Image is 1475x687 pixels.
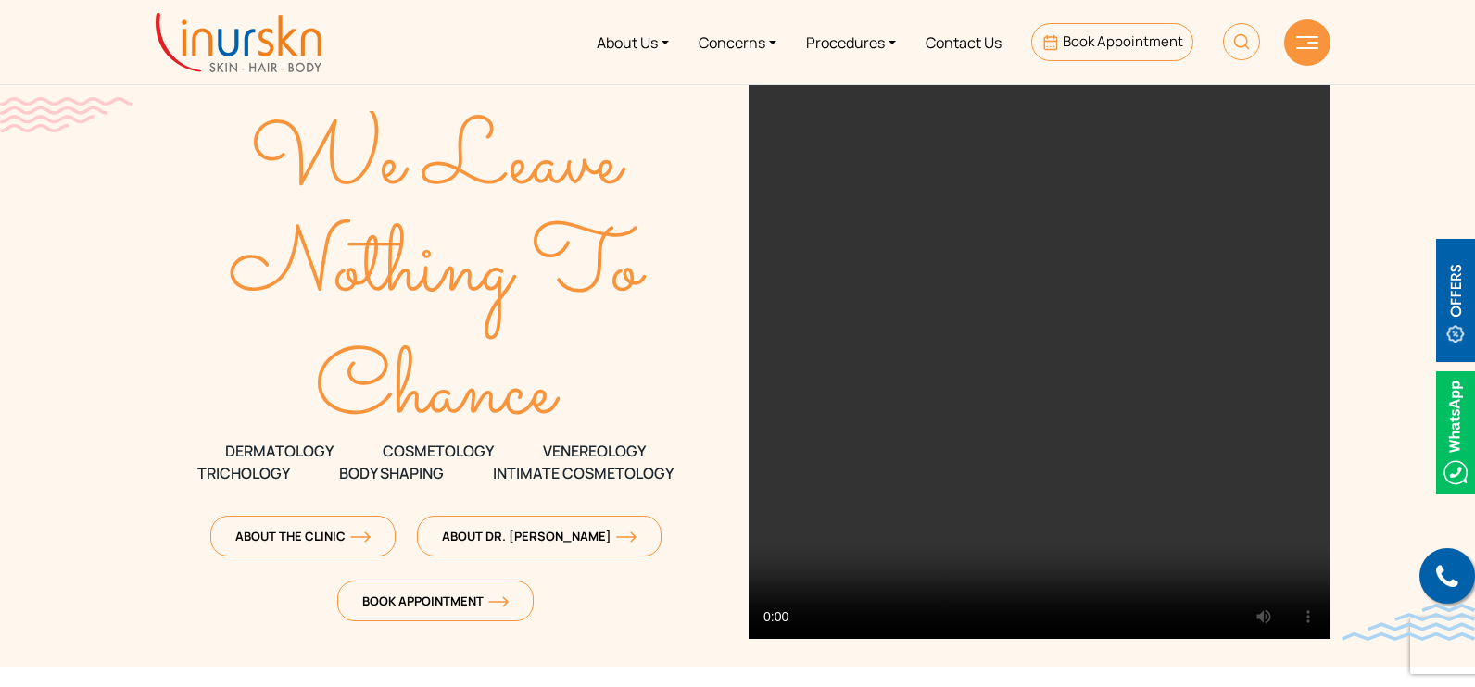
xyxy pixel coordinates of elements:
img: orange-arrow [350,531,371,543]
img: orange-arrow [616,531,637,543]
a: About Dr. [PERSON_NAME]orange-arrow [417,516,662,556]
img: orange-arrow [488,596,509,607]
a: Whatsappicon [1436,421,1475,442]
img: HeaderSearch [1223,23,1260,60]
span: About Dr. [PERSON_NAME] [442,528,637,544]
span: VENEREOLOGY [543,440,646,462]
a: Procedures [791,7,911,77]
img: bluewave [1342,604,1475,641]
span: COSMETOLOGY [383,440,494,462]
img: inurskn-logo [156,13,321,72]
a: Contact Us [911,7,1016,77]
a: Concerns [684,7,791,77]
span: Book Appointment [362,593,509,609]
a: About The Clinicorange-arrow [210,516,396,556]
a: Book Appointment [1031,23,1193,61]
span: Book Appointment [1063,31,1183,51]
span: TRICHOLOGY [197,462,290,484]
span: Intimate Cosmetology [493,462,674,484]
text: We Leave [250,95,626,232]
text: Nothing To [230,202,648,339]
text: Chance [316,325,561,462]
img: hamLine.svg [1296,36,1318,49]
span: About The Clinic [235,528,371,544]
img: Whatsappicon [1436,371,1475,494]
span: DERMATOLOGY [225,440,334,462]
a: Book Appointmentorange-arrow [337,581,534,621]
a: About Us [582,7,684,77]
span: Body Shaping [339,462,444,484]
img: offerBt [1436,239,1475,362]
